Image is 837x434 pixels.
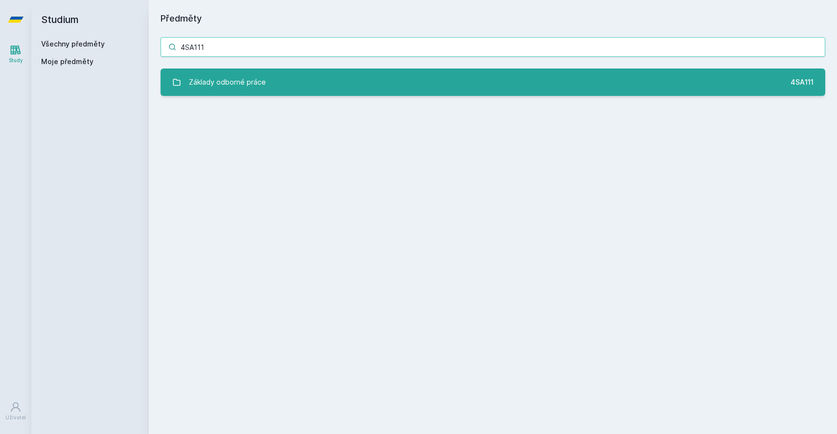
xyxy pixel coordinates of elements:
[9,57,23,64] div: Study
[161,12,825,25] h1: Předměty
[161,69,825,96] a: Základy odborné práce 4SA111
[2,396,29,426] a: Uživatel
[2,39,29,69] a: Study
[41,57,93,67] span: Moje předměty
[41,40,105,48] a: Všechny předměty
[5,414,26,421] div: Uživatel
[790,77,814,87] div: 4SA111
[161,37,825,57] input: Název nebo ident předmětu…
[189,72,266,92] div: Základy odborné práce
